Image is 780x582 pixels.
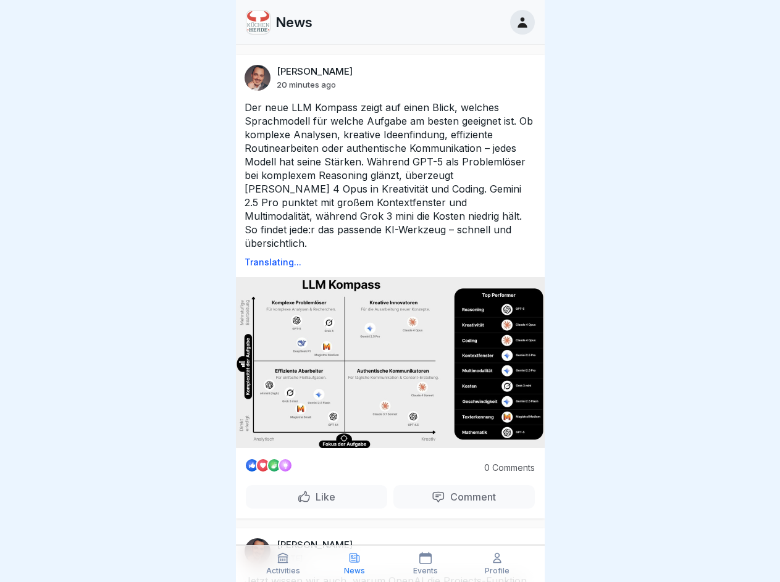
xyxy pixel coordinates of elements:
[277,80,336,89] p: 20 minutes ago
[266,567,300,575] p: Activities
[245,101,536,250] p: Der neue LLM Kompass zeigt auf einen Blick, welches Sprachmodell für welche Aufgabe am besten gee...
[236,277,545,448] img: Post Image
[277,66,353,77] p: [PERSON_NAME]
[467,463,535,473] p: 0 Comments
[311,491,335,503] p: Like
[275,14,312,30] p: News
[445,491,496,503] p: Comment
[245,257,536,267] p: Translating...
[344,567,365,575] p: News
[413,567,438,575] p: Events
[277,539,353,551] p: [PERSON_NAME]
[246,10,270,34] img: vyjpw951skg073owmonln6kd.png
[485,567,510,575] p: Profile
